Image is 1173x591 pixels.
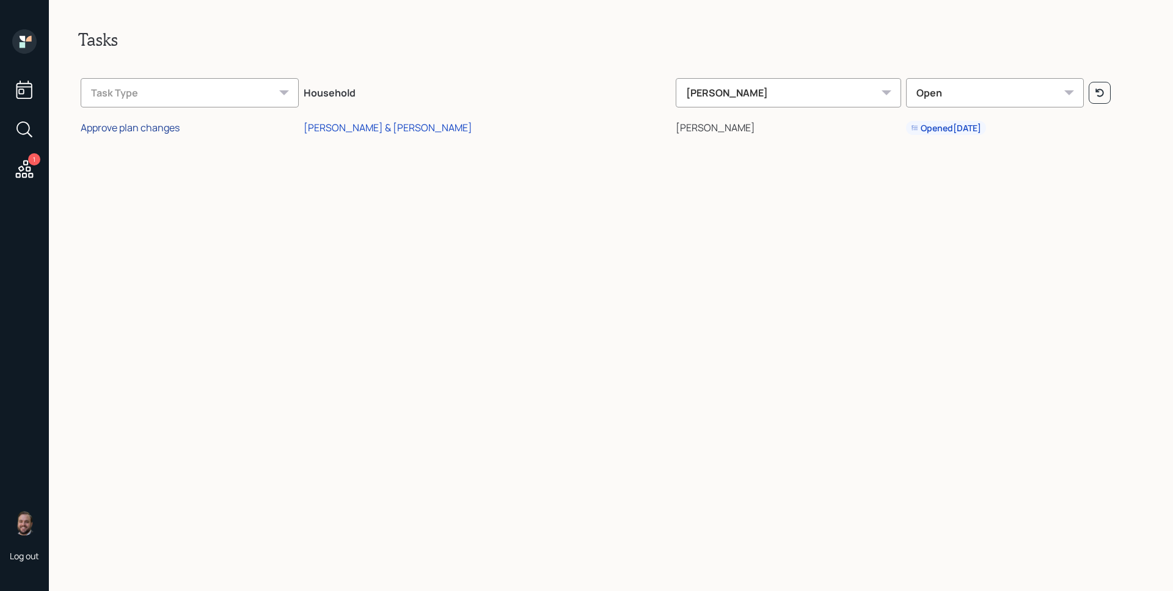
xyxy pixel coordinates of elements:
img: james-distasi-headshot.png [12,511,37,535]
div: Opened [DATE] [911,122,981,134]
td: [PERSON_NAME] [673,112,904,140]
th: Household [301,70,673,112]
div: Approve plan changes [81,121,180,134]
div: 1 [28,153,40,165]
div: [PERSON_NAME] & [PERSON_NAME] [304,121,472,134]
div: Log out [10,550,39,562]
div: Task Type [81,78,299,107]
div: [PERSON_NAME] [676,78,902,107]
h2: Tasks [78,29,1144,50]
div: Open [906,78,1083,107]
